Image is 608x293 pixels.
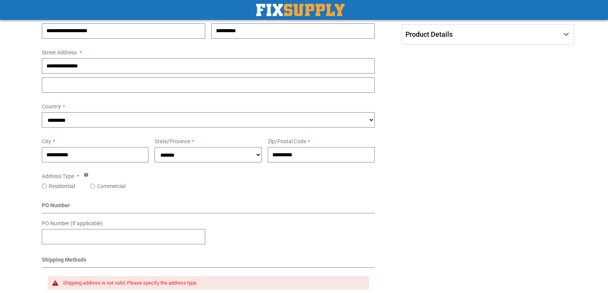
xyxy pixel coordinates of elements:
[97,182,125,190] label: Commercial
[63,280,362,286] div: Shipping address is not valid. Please specify the address type.
[42,220,103,226] span: PO Number (if applicable)
[42,201,375,213] div: PO Number
[42,49,77,56] span: Street Address
[42,256,375,268] div: Shipping Methods
[42,15,76,21] span: Email Address
[42,173,74,179] span: Address Type
[155,138,190,144] span: State/Province
[256,4,344,16] img: Fix Industrial Supply
[268,138,306,144] span: Zip/Postal Code
[42,103,61,110] span: Country
[256,4,344,16] a: store logo
[211,15,247,21] span: Phone Number
[42,138,51,144] span: City
[405,30,453,38] span: Product Details
[49,182,75,190] label: Residential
